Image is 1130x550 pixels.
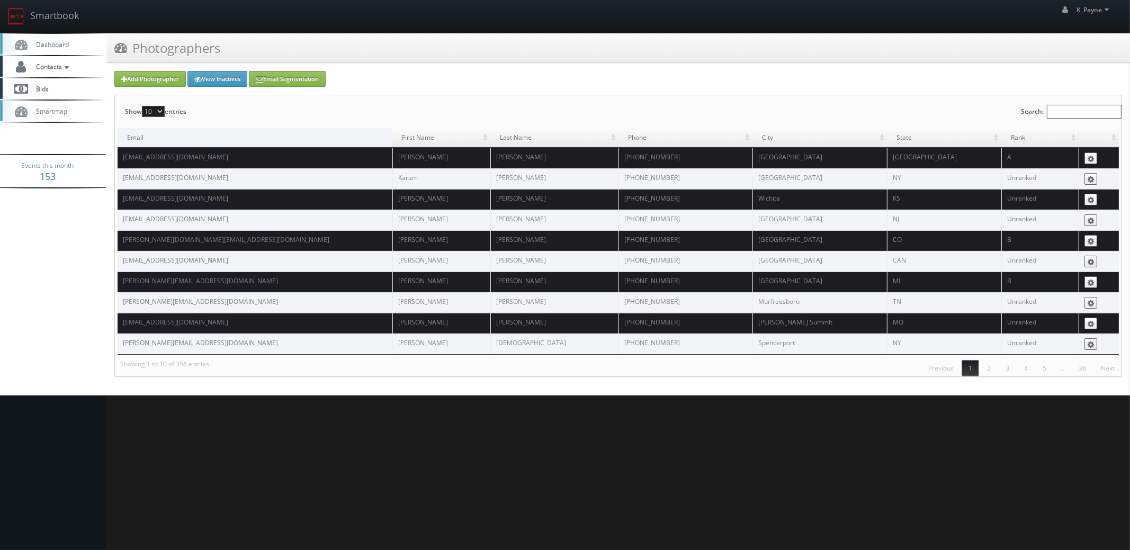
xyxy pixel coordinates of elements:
[123,256,228,265] a: [EMAIL_ADDRESS][DOMAIN_NAME]
[618,148,752,168] td: [PHONE_NUMBER]
[392,251,490,272] td: [PERSON_NAME]
[618,230,752,251] td: [PHONE_NUMBER]
[1047,105,1122,119] input: Search:
[490,292,618,313] td: [PERSON_NAME]
[1017,360,1035,376] a: 4
[618,272,752,292] td: [PHONE_NUMBER]
[392,128,490,148] td: First Name: activate to sort column ascending
[1001,292,1079,313] td: Unranked
[999,360,1016,376] a: 3
[1001,333,1079,354] td: Unranked
[114,39,220,57] h3: Photographers
[31,40,69,49] span: Dashboard
[887,333,1001,354] td: NY
[618,292,752,313] td: [PHONE_NUMBER]
[490,272,618,292] td: [PERSON_NAME]
[114,71,186,87] a: Add Photographer
[752,313,887,333] td: [PERSON_NAME] Summit
[962,360,979,376] a: 1
[887,313,1001,333] td: MO
[618,189,752,210] td: [PHONE_NUMBER]
[887,210,1001,230] td: NJ
[1036,360,1053,376] a: 5
[1001,251,1079,272] td: Unranked
[123,235,329,244] a: [PERSON_NAME][DOMAIN_NAME][EMAIL_ADDRESS][DOMAIN_NAME]
[490,313,618,333] td: [PERSON_NAME]
[1077,5,1112,14] span: K_Payne
[1053,364,1071,373] span: …
[1001,128,1079,148] td: Rank: activate to sort column ascending
[40,170,56,183] strong: 153
[490,230,618,251] td: [PERSON_NAME]
[490,333,618,354] td: [DEMOGRAPHIC_DATA]
[31,62,71,71] span: Contacts
[123,194,228,203] a: [EMAIL_ADDRESS][DOMAIN_NAME]
[392,230,490,251] td: [PERSON_NAME]
[618,168,752,189] td: [PHONE_NUMBER]
[31,106,67,115] span: Smartmap
[1094,360,1122,376] a: Next
[118,128,392,148] td: Email: activate to sort column descending
[752,251,887,272] td: [GEOGRAPHIC_DATA]
[887,148,1001,168] td: [GEOGRAPHIC_DATA]
[887,128,1001,148] td: State: activate to sort column ascending
[123,214,228,223] a: [EMAIL_ADDRESS][DOMAIN_NAME]
[1072,360,1093,376] a: 36
[22,160,74,171] span: Events this month
[1001,313,1079,333] td: Unranked
[125,95,186,128] label: Show entries
[123,152,228,161] a: [EMAIL_ADDRESS][DOMAIN_NAME]
[31,84,49,93] span: Bids
[123,276,278,285] a: [PERSON_NAME][EMAIL_ADDRESS][DOMAIN_NAME]
[618,210,752,230] td: [PHONE_NUMBER]
[1001,168,1079,189] td: Unranked
[921,360,961,376] a: Previous
[490,251,618,272] td: [PERSON_NAME]
[1001,230,1079,251] td: B
[887,272,1001,292] td: MI
[142,106,165,117] select: Showentries
[752,292,887,313] td: Murfreesboro
[887,168,1001,189] td: NY
[1001,148,1079,168] td: A
[618,128,752,148] td: Phone: activate to sort column ascending
[1001,210,1079,230] td: Unranked
[887,251,1001,272] td: CAN
[752,230,887,251] td: [GEOGRAPHIC_DATA]
[392,292,490,313] td: [PERSON_NAME]
[1001,272,1079,292] td: B
[123,338,278,347] a: [PERSON_NAME][EMAIL_ADDRESS][DOMAIN_NAME]
[752,148,887,168] td: [GEOGRAPHIC_DATA]
[1021,95,1122,128] label: Search:
[1079,128,1119,148] td: : activate to sort column ascending
[123,297,278,306] a: [PERSON_NAME][EMAIL_ADDRESS][DOMAIN_NAME]
[887,189,1001,210] td: KS
[1001,189,1079,210] td: Unranked
[752,128,887,148] td: City: activate to sort column ascending
[490,128,618,148] td: Last Name: activate to sort column ascending
[392,148,490,168] td: [PERSON_NAME]
[618,313,752,333] td: [PHONE_NUMBER]
[123,173,228,182] a: [EMAIL_ADDRESS][DOMAIN_NAME]
[980,360,998,376] a: 2
[618,333,752,354] td: [PHONE_NUMBER]
[392,189,490,210] td: [PERSON_NAME]
[490,148,618,168] td: [PERSON_NAME]
[887,230,1001,251] td: CO
[187,71,247,87] a: View Inactives
[8,8,25,25] img: smartbook-logo.png
[249,71,326,87] a: Email Segmentation
[490,210,618,230] td: [PERSON_NAME]
[618,251,752,272] td: [PHONE_NUMBER]
[490,189,618,210] td: [PERSON_NAME]
[752,210,887,230] td: [GEOGRAPHIC_DATA]
[115,355,209,374] div: Showing 1 to 10 of 356 entries
[752,272,887,292] td: [GEOGRAPHIC_DATA]
[490,168,618,189] td: [PERSON_NAME]
[392,168,490,189] td: Karam
[887,292,1001,313] td: TN
[752,189,887,210] td: Wichita
[752,333,887,354] td: Spencerport
[392,313,490,333] td: [PERSON_NAME]
[392,210,490,230] td: [PERSON_NAME]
